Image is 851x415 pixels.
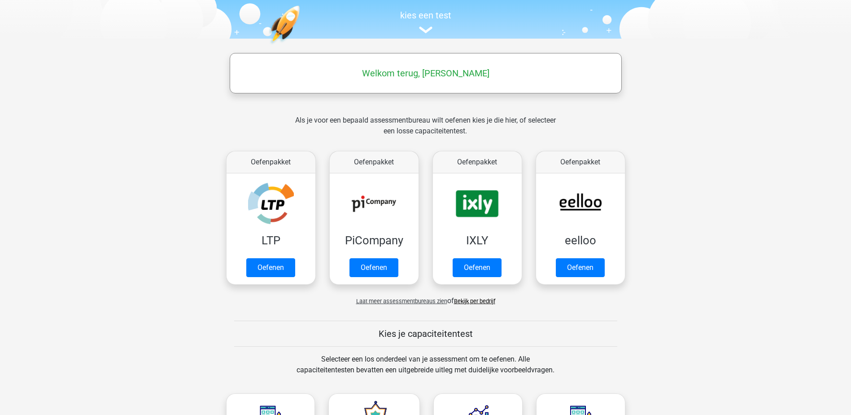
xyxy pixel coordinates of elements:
[288,115,563,147] div: Als je voor een bepaald assessmentbureau wilt oefenen kies je die hier, of selecteer een losse ca...
[219,288,632,306] div: of
[219,10,632,21] h5: kies een test
[234,68,617,79] h5: Welkom terug, [PERSON_NAME]
[356,298,447,305] span: Laat meer assessmentbureaus zien
[219,10,632,34] a: kies een test
[349,258,398,277] a: Oefenen
[234,328,617,339] h5: Kies je capaciteitentest
[556,258,605,277] a: Oefenen
[453,258,502,277] a: Oefenen
[288,354,563,386] div: Selecteer een los onderdeel van je assessment om te oefenen. Alle capaciteitentesten bevatten een...
[454,298,495,305] a: Bekijk per bedrijf
[246,258,295,277] a: Oefenen
[269,5,335,87] img: oefenen
[419,26,432,33] img: assessment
